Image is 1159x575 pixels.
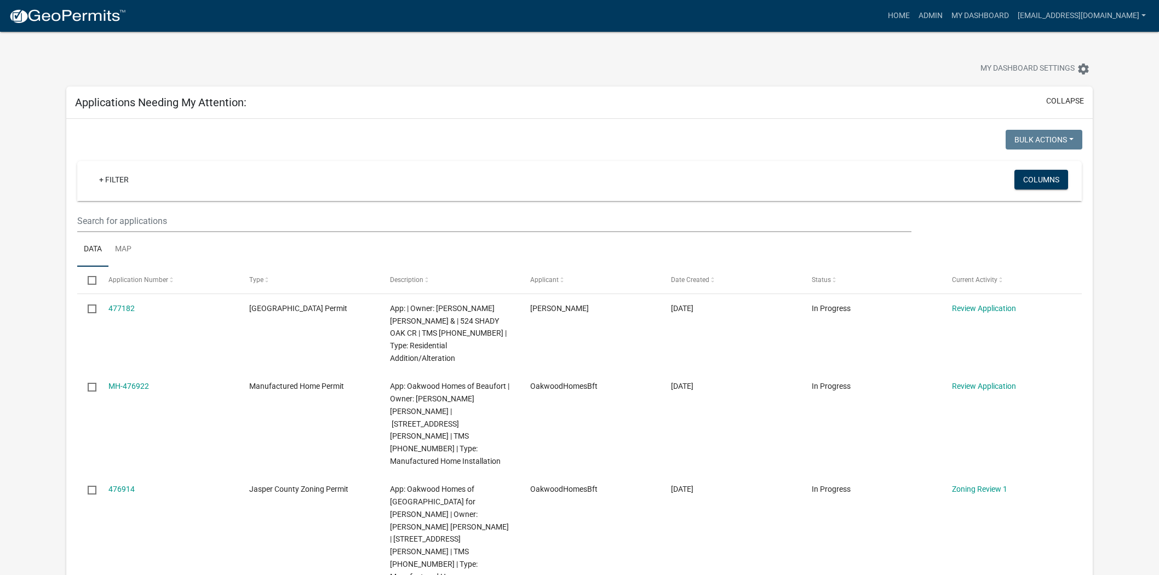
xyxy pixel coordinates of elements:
a: Map [108,232,138,267]
span: Application Number [108,276,168,284]
datatable-header-cell: Date Created [661,267,801,293]
a: Zoning Review 1 [952,485,1007,493]
span: Status [812,276,831,284]
span: App: | Owner: SANTIBANEZ ARMANDO CAMARGO & | 524 SHADY OAK CR | TMS 039-00-07-015 | Type: Residen... [390,304,507,363]
a: MH-476922 [108,382,149,390]
a: My Dashboard [947,5,1013,26]
span: Type [249,276,263,284]
span: Date Created [671,276,709,284]
span: App: Oakwood Homes of Beaufort | Owner: MONTES CATARINO RAFAEL | 333 LEVY RD | TMS 039-00-08-198 ... [390,382,509,465]
a: [EMAIL_ADDRESS][DOMAIN_NAME] [1013,5,1150,26]
span: In Progress [812,382,851,390]
i: settings [1077,62,1090,76]
span: In Progress [812,485,851,493]
span: 09/11/2025 [671,304,693,313]
span: My Dashboard Settings [980,62,1075,76]
span: Current Activity [952,276,997,284]
span: 09/11/2025 [671,382,693,390]
datatable-header-cell: Status [801,267,942,293]
datatable-header-cell: Select [77,267,98,293]
datatable-header-cell: Application Number [98,267,239,293]
h5: Applications Needing My Attention: [75,96,246,109]
span: Diana Jimenez Veledias [530,304,589,313]
datatable-header-cell: Current Activity [942,267,1082,293]
button: My Dashboard Settingssettings [972,58,1099,79]
a: Review Application [952,304,1016,313]
a: + Filter [90,170,137,189]
datatable-header-cell: Applicant [520,267,661,293]
button: Bulk Actions [1006,130,1082,150]
a: 476914 [108,485,135,493]
span: In Progress [812,304,851,313]
input: Search for applications [77,210,912,232]
span: OakwoodHomesBft [530,382,598,390]
span: 09/11/2025 [671,485,693,493]
a: Home [883,5,914,26]
span: Description [390,276,423,284]
button: collapse [1046,95,1084,107]
span: Applicant [530,276,559,284]
a: Admin [914,5,947,26]
datatable-header-cell: Description [379,267,520,293]
datatable-header-cell: Type [239,267,380,293]
span: Manufactured Home Permit [249,382,344,390]
span: OakwoodHomesBft [530,485,598,493]
a: 477182 [108,304,135,313]
span: Jasper County Building Permit [249,304,347,313]
a: Data [77,232,108,267]
a: Review Application [952,382,1016,390]
button: Columns [1014,170,1068,189]
span: Jasper County Zoning Permit [249,485,348,493]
